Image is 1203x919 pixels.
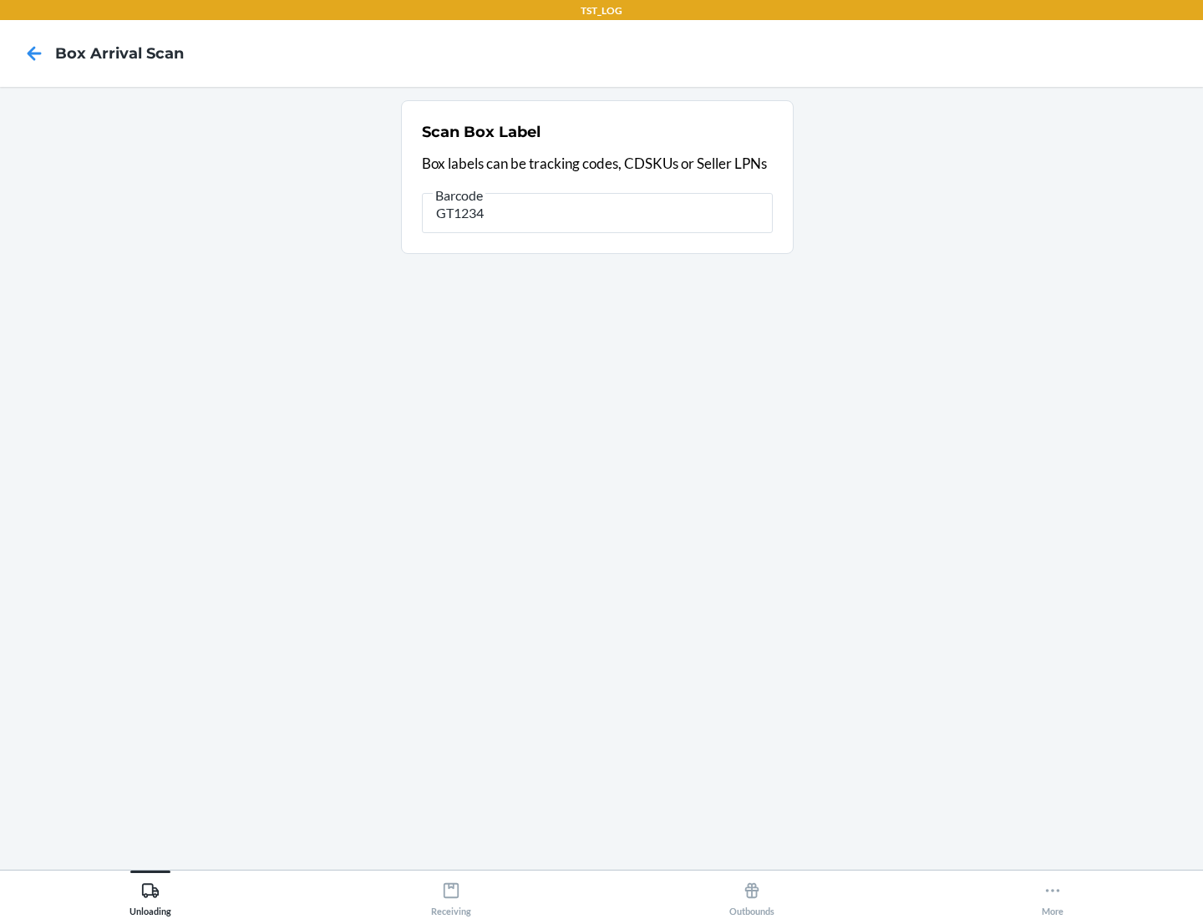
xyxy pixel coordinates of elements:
[581,3,622,18] p: TST_LOG
[55,43,184,64] h4: Box Arrival Scan
[433,187,485,204] span: Barcode
[422,153,773,175] p: Box labels can be tracking codes, CDSKUs or Seller LPNs
[729,875,774,916] div: Outbounds
[1042,875,1063,916] div: More
[129,875,171,916] div: Unloading
[422,193,773,233] input: Barcode
[422,121,541,143] h2: Scan Box Label
[431,875,471,916] div: Receiving
[601,871,902,916] button: Outbounds
[902,871,1203,916] button: More
[301,871,601,916] button: Receiving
